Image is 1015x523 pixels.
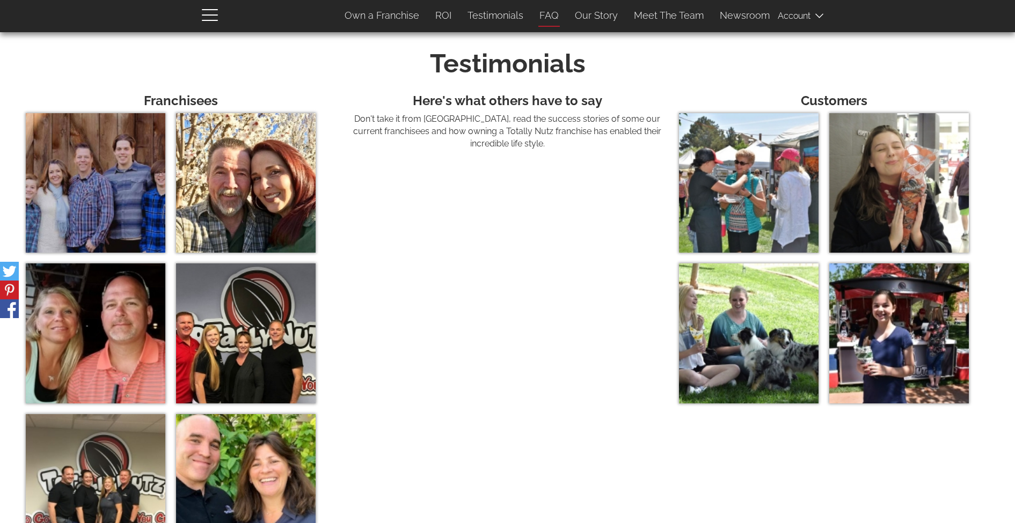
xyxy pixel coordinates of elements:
[352,94,662,108] h3: Here's what others have to say
[829,263,969,403] img: Abby in front of a Totally Nutz kiosk
[176,113,316,253] img: Tom and Megan Jeffords
[26,94,336,108] h3: Franchisees
[459,4,531,27] a: Testimonials
[626,4,712,27] a: Meet The Team
[26,263,165,403] img: Brown Allen, Franchise Owner
[26,49,989,78] h1: Testimonials
[337,4,427,27] a: Own a Franchise
[531,4,567,27] a: FAQ
[352,113,662,150] p: Don't take it from [GEOGRAPHIC_DATA], read the success stories of some our current franchisees an...
[829,113,969,253] img: Tiffany holding a polybag of cinnamon roasted nuts
[567,4,626,27] a: Our Story
[679,94,989,108] h3: Customers
[712,4,778,27] a: Newsroom
[176,263,316,403] img: Pictured left to right: Matt, Yvette, Cathi, Greg
[427,4,459,27] a: ROI
[679,113,819,253] img: Sharon with Totally Nutz team members
[679,263,819,403] img: Hilary and friend with two dogs
[26,113,165,253] img: Walterman Family Photo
